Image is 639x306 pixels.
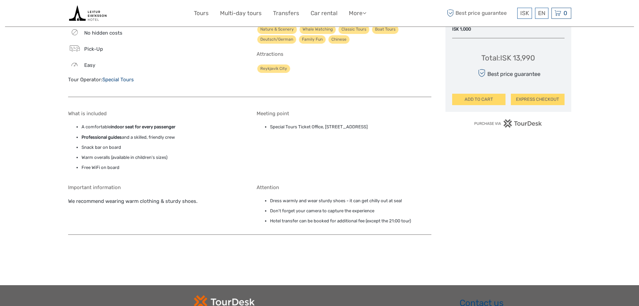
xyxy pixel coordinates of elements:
[68,5,107,21] img: Book tours and activities with live availability from the tour operators in Iceland that we have ...
[270,217,431,225] li: Hotel transfer can be booked for additional fee (except the 21:00 tour)
[102,77,134,83] a: Special Tours
[68,111,243,117] h5: What is included
[299,35,326,44] a: Family Fun
[257,184,431,190] h5: Attention
[452,94,506,105] button: ADD TO CART
[257,35,296,44] a: Deutsch/German
[82,123,243,131] li: A comfortable
[82,164,243,171] li: Free WiFi on board
[270,207,431,215] li: Don't forget your camera to capture the experience
[82,154,243,161] li: Warm overalls (available in children's sizes)
[372,25,398,34] a: Boat Tours
[511,94,565,105] button: EXPRESS CHECKOUT
[77,10,85,18] button: Open LiveChat chat widget
[257,111,431,117] h5: Meeting point
[111,124,175,129] strong: indoor seat for every passenger
[68,184,243,190] h5: Important information
[270,123,431,131] li: Special Tours Ticket Office, [STREET_ADDRESS]
[257,51,431,57] h5: Attractions
[452,26,524,33] div: ISK 1,000
[474,119,542,128] img: PurchaseViaTourDesk.png
[476,67,540,79] div: Best price guarantee
[535,8,548,19] div: EN
[257,25,297,34] a: Nature & Scenery
[349,8,366,18] a: More
[68,197,243,206] p: We recommend wearing warm clothing & sturdy shoes.
[84,62,95,68] span: Easy
[84,46,103,52] span: Pick-Up
[270,197,431,205] li: Dress warmly and wear sturdy shoes - it can get chilly out at sea!
[194,8,209,18] a: Tours
[84,30,122,36] span: No hidden costs
[9,12,76,17] p: We're away right now. Please check back later!
[563,10,568,16] span: 0
[445,8,516,19] span: Best price guarantee
[68,76,243,83] div: Tour Operator:
[328,35,350,44] a: Chinese
[82,134,243,141] li: and a skilled, friendly crew
[481,53,535,63] div: Total : ISK 13,990
[82,135,122,140] strong: Professional guides
[311,8,337,18] a: Car rental
[520,10,529,16] span: ISK
[273,8,299,18] a: Transfers
[257,64,290,73] a: Reykjavík City
[338,25,369,34] a: Classic Tours
[82,144,243,151] li: Snack bar on board
[300,25,336,34] a: Whale Watching
[220,8,262,18] a: Multi-day tours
